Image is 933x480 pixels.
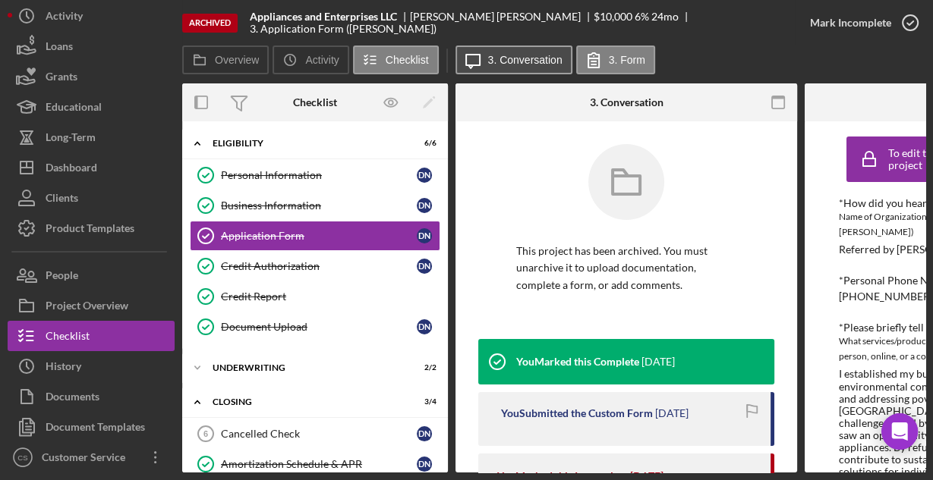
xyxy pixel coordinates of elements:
p: This project has been archived. You must unarchive it to upload documentation, complete a form, o... [516,243,736,293]
div: Application Form [221,230,417,242]
div: [PHONE_NUMBER] [839,290,933,303]
button: Checklist [353,45,439,74]
a: Application FormDN [190,221,440,251]
div: D N [417,319,432,334]
div: Checklist [293,96,337,108]
a: Personal InformationDN [190,160,440,190]
div: 2 / 2 [409,363,437,372]
div: 6 / 6 [409,139,437,148]
a: Business InformationDN [190,190,440,221]
div: Closing [213,397,399,406]
time: 2023-11-27 22:45 [641,356,675,368]
button: Long-Term [8,122,175,152]
button: Activity [273,45,348,74]
b: Appliances and Enterprises LLC [250,11,397,23]
a: 6Cancelled CheckDN [190,419,440,449]
div: D N [417,426,432,441]
button: Dashboard [8,152,175,183]
div: 3 / 4 [409,397,437,406]
button: History [8,351,175,381]
div: D N [417,198,432,213]
button: Activity [8,1,175,31]
button: 3. Conversation [455,45,572,74]
div: Checklist [46,321,90,355]
div: 3. Application Form ([PERSON_NAME]) [250,23,437,35]
button: Grants [8,61,175,92]
a: Credit Report [190,281,440,312]
div: Archived [182,14,238,33]
div: Mark Incomplete [810,8,891,38]
time: 2023-11-27 22:45 [655,407,689,419]
div: 24 mo [651,11,679,23]
div: D N [417,259,432,274]
label: Overview [215,54,259,66]
div: People [46,260,78,294]
div: $10,000 [594,11,632,23]
div: Credit Authorization [221,260,417,272]
label: 3. Form [609,54,645,66]
button: People [8,260,175,290]
button: 3. Form [576,45,655,74]
button: CSCustomer Service [8,442,175,472]
div: Underwriting [213,363,399,372]
div: Long-Term [46,122,96,156]
div: [PERSON_NAME] [PERSON_NAME] [410,11,594,23]
div: Documents [46,381,99,416]
div: Grants [46,61,77,96]
div: You Marked this Complete [516,356,639,368]
button: Overview [182,45,269,74]
div: Clients [46,183,78,217]
div: 6 % [635,11,649,23]
div: Loans [46,31,73,65]
a: Document UploadDN [190,312,440,342]
div: Educational [46,92,102,126]
button: Document Templates [8,412,175,442]
div: Dashboard [46,152,97,187]
div: D N [417,168,432,183]
a: Amortization Schedule & APRDN [190,449,440,479]
div: Eligibility [213,139,399,148]
div: History [46,351,81,385]
button: Checklist [8,321,175,351]
label: Checklist [386,54,429,66]
div: Product Templates [46,213,134,247]
div: Activity [46,1,83,35]
div: Personal Information [221,169,417,181]
div: Open Intercom Messenger [881,413,918,450]
button: Loans [8,31,175,61]
text: CS [17,453,27,462]
div: 3. Conversation [590,96,664,108]
div: D N [417,228,432,243]
div: Customer Service [38,442,137,476]
a: Credit AuthorizationDN [190,251,440,281]
button: Product Templates [8,213,175,243]
div: D N [417,456,432,472]
button: Mark Incomplete [795,8,925,38]
tspan: 6 [203,429,208,438]
div: Amortization Schedule & APR [221,458,417,470]
button: Clients [8,183,175,213]
div: Document Upload [221,321,417,333]
div: Project Overview [46,290,128,325]
label: 3. Conversation [488,54,563,66]
div: Cancelled Check [221,428,417,440]
button: Documents [8,381,175,412]
div: Credit Report [221,290,440,303]
div: You Submitted the Custom Form [501,407,653,419]
button: Educational [8,92,175,122]
button: Project Overview [8,290,175,321]
div: Document Templates [46,412,145,446]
